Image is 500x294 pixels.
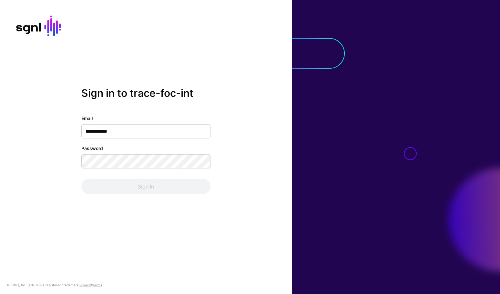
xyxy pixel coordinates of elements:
[93,283,102,287] a: Terms
[6,282,102,288] div: © [URL], Inc. SGNL® is a registered trademark. &
[79,283,91,287] a: Privacy
[81,145,103,152] label: Password
[81,115,93,122] label: Email
[81,87,210,99] h2: Sign in to trace-foc-int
